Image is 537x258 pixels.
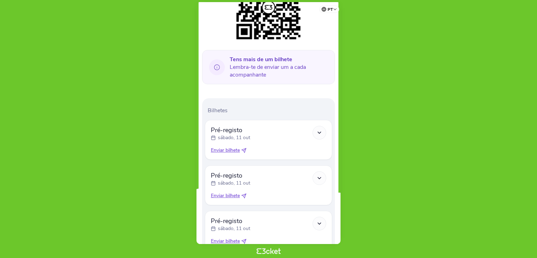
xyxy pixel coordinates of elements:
[218,225,250,232] p: sábado, 11 out
[211,147,240,154] span: Enviar bilhete
[211,238,240,245] span: Enviar bilhete
[211,217,250,225] span: Pré-registo
[218,180,250,187] p: sábado, 11 out
[211,126,250,134] span: Pré-registo
[230,56,329,79] span: Lembra-te de enviar um a cada acompanhante
[230,56,292,63] b: Tens mais de um bilhete
[218,134,250,141] p: sábado, 11 out
[211,171,250,180] span: Pré-registo
[211,192,240,199] span: Enviar bilhete
[208,107,332,114] p: Bilhetes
